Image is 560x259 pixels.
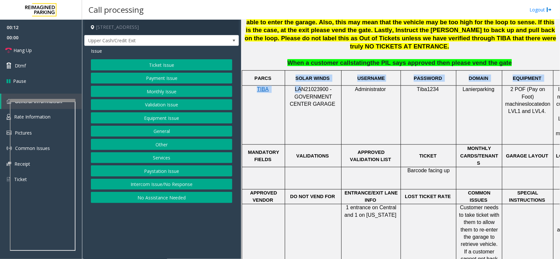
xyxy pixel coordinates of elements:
img: 'icon' [7,114,11,120]
span: COMMON ISSUES [468,191,490,203]
img: 'icon' [7,162,11,166]
img: 'icon' [7,99,11,104]
button: Other [91,139,232,150]
span: SPECIAL INSTRUCTIONS [509,191,545,203]
span: APPROVED VENDOR [250,191,277,203]
span: USERNAME [357,76,385,81]
span: the PIL says approved then please vend the gate [370,59,512,66]
button: General [91,126,232,137]
span: Hang Up [13,47,32,54]
button: Validation Issue [91,99,232,110]
button: Services [91,152,232,163]
span: MONTHLY CARDS/TENANTS [460,146,498,166]
h3: Call processing [85,2,147,18]
span: Barcode facing up [407,168,450,174]
button: Monthly Issue [91,86,232,97]
a: General Information [1,94,82,109]
button: Paystation Issue [91,165,232,176]
span: APPROVED VALIDATION LIST [350,150,391,162]
span: MANDATORY FIELDS [248,150,279,162]
span: ENTRANCE/EXIT LANE INFO [344,191,398,203]
img: logout [547,6,552,13]
span: VALIDATIONS [296,153,329,158]
span: PASSWORD [414,76,442,81]
img: 'icon' [7,146,12,151]
a: Logout [529,6,552,13]
span: If the machine is not issuing tickets that means that the lot is full, and the car [PERSON_NAME] ... [245,10,556,50]
span: located [528,101,545,107]
span: Issue [91,47,102,54]
span: General Information [15,98,62,104]
img: 'icon' [7,176,11,182]
span: LOST TICKET RATE [405,194,451,199]
span: Pause [13,78,26,84]
button: Payment Issue [91,73,232,84]
button: No Assistance Needed [91,192,232,203]
span: LAN21023900 - GOVERNMENT CENTER GARAGE [290,86,335,107]
img: 'icon' [7,131,11,135]
span: stating [350,59,370,66]
span: GARAGE LAYOUT [506,153,548,158]
span: Administrator [355,86,386,92]
span: 1 entrance on Central and 1 on [US_STATE] [344,205,396,218]
span: PARCS [255,76,271,81]
h4: [STREET_ADDRESS] [84,20,239,35]
button: Equipment Issue [91,112,232,123]
button: Intercom Issue/No Response [91,179,232,190]
span: Lanierparking [463,86,494,92]
span: When a customer call [287,59,350,66]
span: EQUIPMENT [513,76,541,81]
span: DO NOT VEND FOR [290,194,335,199]
button: Ticket Issue [91,59,232,70]
span: 2 POF (Pay on Foot) machines [505,86,545,107]
span: SOLAR WINDS [296,76,330,81]
a: TIBA [257,87,269,92]
span: DOMAIN [469,76,488,81]
span: Tiba1234 [417,86,439,92]
span: TICKET [419,153,437,158]
span: Upper Cash/Credit Exit [85,35,208,46]
span: Dtmf [15,62,26,69]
